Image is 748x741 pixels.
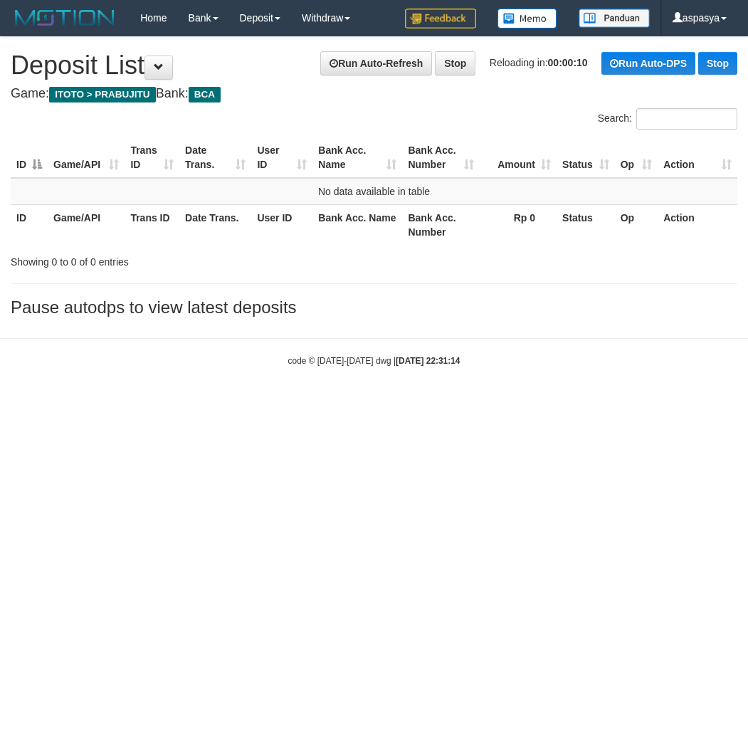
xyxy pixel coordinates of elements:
h1: Deposit List [11,51,737,80]
small: code © [DATE]-[DATE] dwg | [288,356,460,366]
th: Op [615,204,658,245]
label: Search: [598,108,737,130]
span: Reloading in: [490,57,588,68]
th: User ID: activate to sort column ascending [251,137,312,178]
th: User ID [251,204,312,245]
th: Status: activate to sort column ascending [557,137,615,178]
strong: [DATE] 22:31:14 [396,356,460,366]
img: Feedback.jpg [405,9,476,28]
th: Action: activate to sort column ascending [658,137,737,178]
th: Bank Acc. Name [312,204,402,245]
th: Trans ID [125,204,179,245]
th: Trans ID: activate to sort column ascending [125,137,179,178]
th: Status [557,204,615,245]
a: Stop [698,52,737,75]
th: Game/API [48,204,125,245]
th: ID [11,204,48,245]
th: Amount: activate to sort column ascending [480,137,557,178]
th: Date Trans. [179,204,251,245]
div: Showing 0 to 0 of 0 entries [11,249,301,269]
th: Bank Acc. Number: activate to sort column ascending [402,137,480,178]
span: BCA [189,87,221,103]
h4: Game: Bank: [11,87,737,101]
th: Date Trans.: activate to sort column ascending [179,137,251,178]
td: No data available in table [11,178,737,205]
a: Run Auto-Refresh [320,51,432,75]
th: Bank Acc. Name: activate to sort column ascending [312,137,402,178]
a: Run Auto-DPS [601,52,695,75]
img: Button%20Memo.svg [497,9,557,28]
strong: 00:00:10 [548,57,588,68]
th: Op: activate to sort column ascending [615,137,658,178]
th: Game/API: activate to sort column ascending [48,137,125,178]
th: Rp 0 [480,204,557,245]
a: Stop [435,51,475,75]
img: MOTION_logo.png [11,7,119,28]
th: Action [658,204,737,245]
h3: Pause autodps to view latest deposits [11,298,737,317]
th: Bank Acc. Number [402,204,480,245]
img: panduan.png [579,9,650,28]
span: ITOTO > PRABUJITU [49,87,156,103]
input: Search: [636,108,737,130]
th: ID: activate to sort column descending [11,137,48,178]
